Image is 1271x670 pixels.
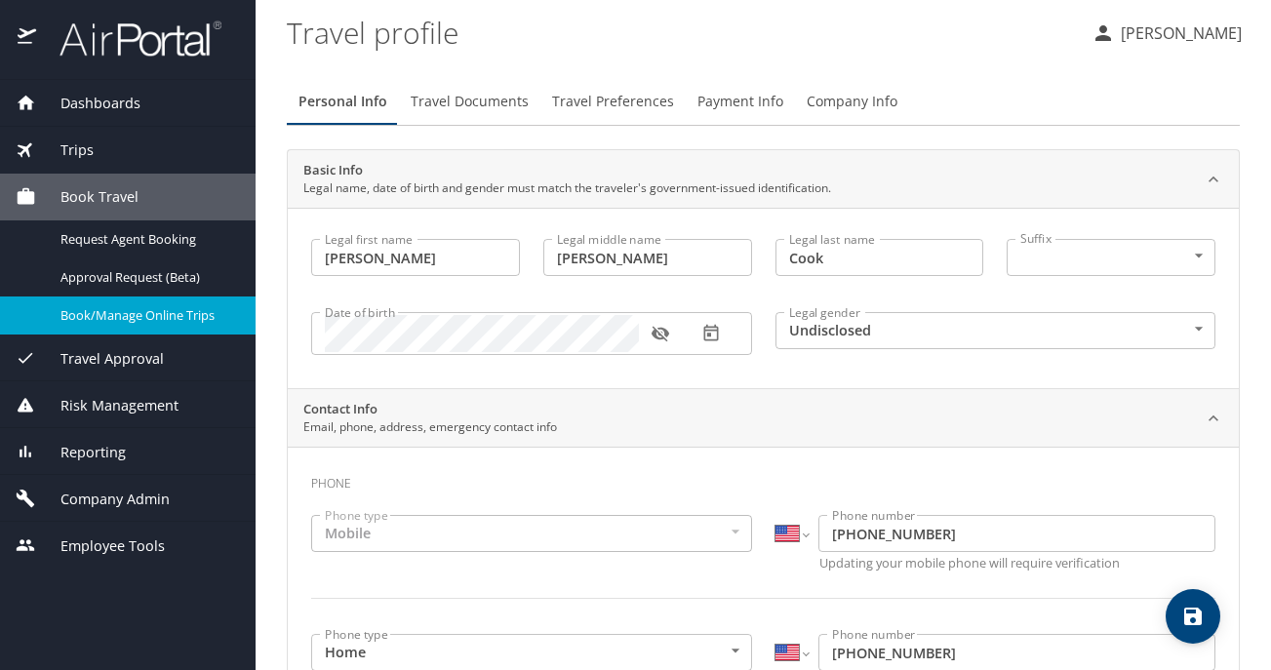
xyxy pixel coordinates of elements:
[60,230,232,249] span: Request Agent Booking
[36,489,170,510] span: Company Admin
[311,515,752,552] div: Mobile
[1115,21,1242,45] p: [PERSON_NAME]
[60,268,232,287] span: Approval Request (Beta)
[36,535,165,557] span: Employee Tools
[36,395,179,416] span: Risk Management
[1166,589,1220,644] button: save
[288,150,1239,209] div: Basic InfoLegal name, date of birth and gender must match the traveler's government-issued identi...
[288,389,1239,448] div: Contact InfoEmail, phone, address, emergency contact info
[775,312,1216,349] div: Undisclosed
[298,90,387,114] span: Personal Info
[303,161,831,180] h2: Basic Info
[311,462,1215,495] h3: Phone
[36,93,140,114] span: Dashboards
[411,90,529,114] span: Travel Documents
[38,20,221,58] img: airportal-logo.png
[288,208,1239,388] div: Basic InfoLegal name, date of birth and gender must match the traveler's government-issued identi...
[36,348,164,370] span: Travel Approval
[303,418,557,436] p: Email, phone, address, emergency contact info
[287,78,1240,125] div: Profile
[819,557,1216,570] p: Updating your mobile phone will require verification
[1084,16,1250,51] button: [PERSON_NAME]
[303,179,831,197] p: Legal name, date of birth and gender must match the traveler's government-issued identification.
[303,400,557,419] h2: Contact Info
[36,442,126,463] span: Reporting
[807,90,897,114] span: Company Info
[18,20,38,58] img: icon-airportal.png
[697,90,783,114] span: Payment Info
[36,186,139,208] span: Book Travel
[36,139,94,161] span: Trips
[60,306,232,325] span: Book/Manage Online Trips
[552,90,674,114] span: Travel Preferences
[1007,239,1215,276] div: ​
[287,2,1076,62] h1: Travel profile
